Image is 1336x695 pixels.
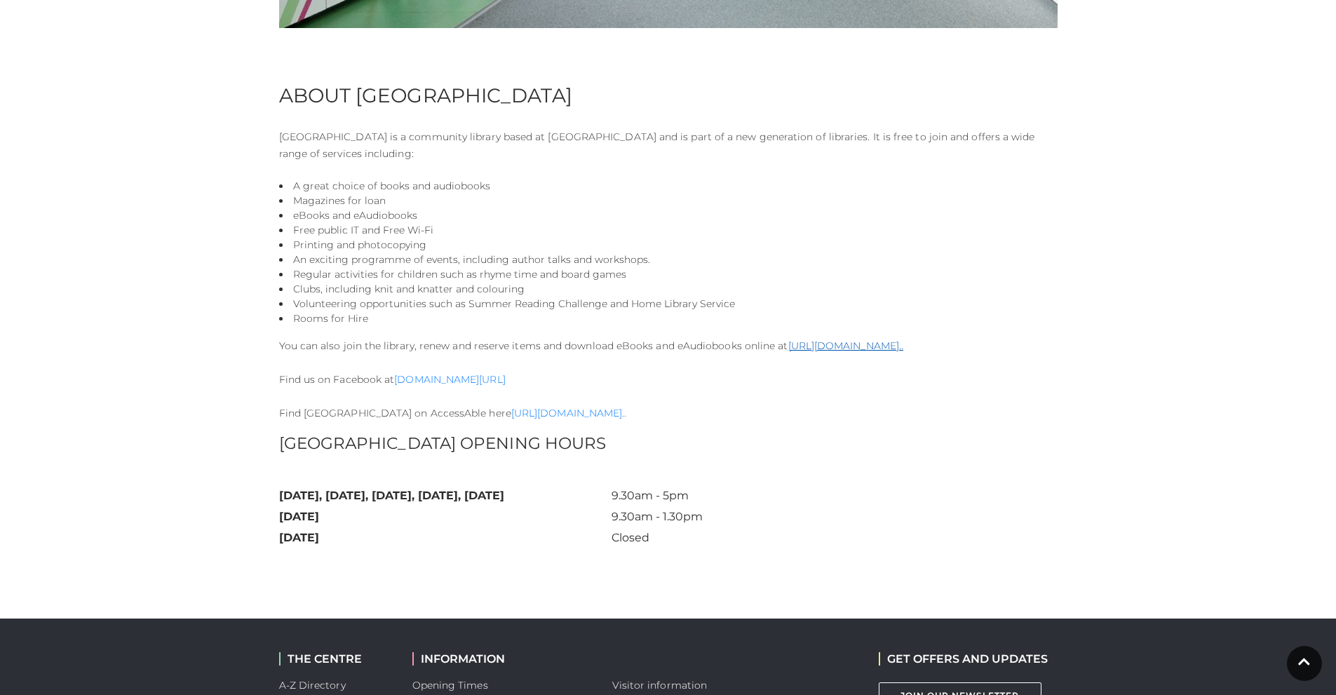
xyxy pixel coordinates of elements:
a: Visitor information [612,679,708,691]
td: Closed [612,527,746,548]
h2: GET OFFERS AND UPDATES [879,652,1048,666]
h2: ABOUT [GEOGRAPHIC_DATA] [279,83,1058,107]
li: eBooks and eAudiobooks [279,208,1058,223]
li: An exciting programme of events, including author talks and workshops. [279,252,1058,267]
p: [GEOGRAPHIC_DATA] is a community library based at [GEOGRAPHIC_DATA] and is part of a new generati... [279,128,1058,162]
a: [URL][DOMAIN_NAME].. [511,407,627,419]
li: Magazines for loan [279,194,1058,208]
li: Printing and photocopying [279,238,1058,252]
a: A-Z Directory [279,679,346,691]
p: Find [GEOGRAPHIC_DATA] on AccessAble here [279,405,1058,421]
a: [DOMAIN_NAME][URL] [394,373,505,386]
h2: [GEOGRAPHIC_DATA] OPENING HOURS [279,436,1058,452]
th: [DATE] [279,527,612,548]
th: [DATE] [279,506,612,527]
li: Regular activities for children such as rhyme time and board games [279,267,1058,282]
td: 9.30am - 1.30pm [612,506,746,527]
p: Find us on Facebook at [279,371,1058,388]
h2: INFORMATION [412,652,591,666]
td: 9.30am - 5pm [612,485,746,506]
li: Rooms for Hire [279,311,1058,326]
h2: THE CENTRE [279,652,391,666]
li: Clubs, including knit and knatter and colouring [279,282,1058,297]
li: A great choice of books and audiobooks [279,179,1058,194]
a: [URL][DOMAIN_NAME].. [788,339,904,352]
th: [DATE], [DATE], [DATE], [DATE], [DATE] [279,485,612,506]
li: Volunteering opportunities such as Summer Reading Challenge and Home Library Service [279,297,1058,311]
li: Free public IT and Free Wi-Fi [279,223,1058,238]
p: You can also join the library, renew and reserve items and download eBooks and eAudiobooks online at [279,337,1058,354]
a: Opening Times [412,679,488,691]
